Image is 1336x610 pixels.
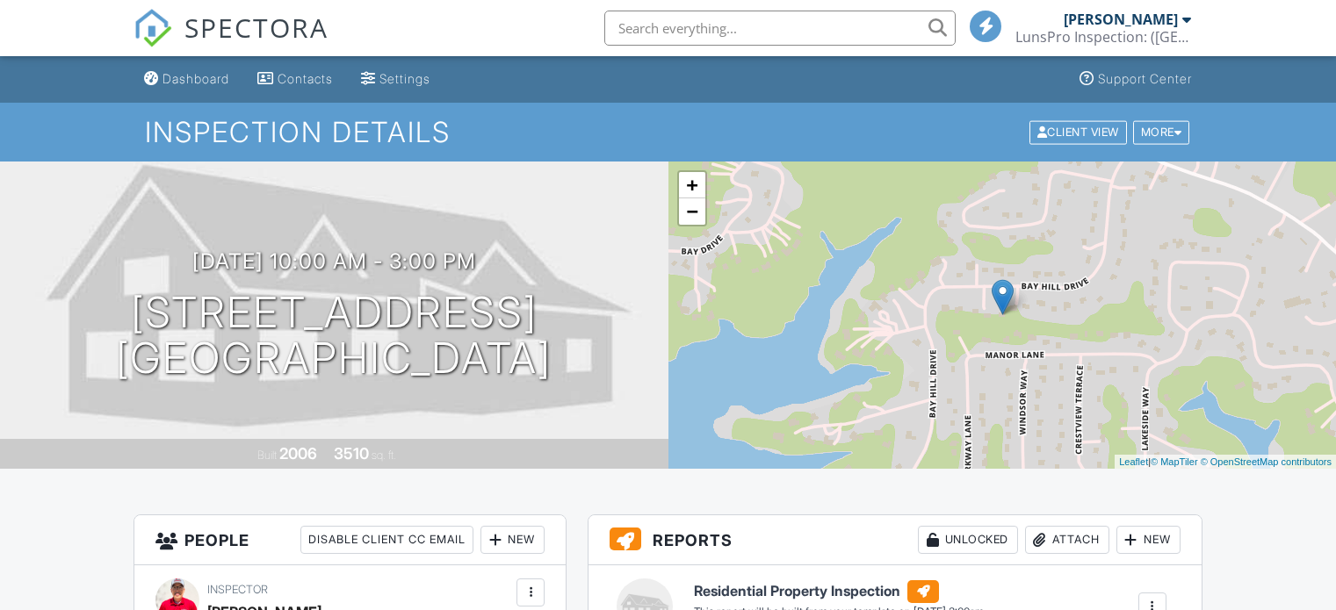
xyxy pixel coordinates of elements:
[1064,11,1178,28] div: [PERSON_NAME]
[334,444,369,463] div: 3510
[589,515,1202,565] h3: Reports
[1115,455,1336,470] div: |
[1201,456,1332,467] a: © OpenStreetMap contributors
[1025,526,1109,554] div: Attach
[604,11,956,46] input: Search everything...
[1133,120,1190,144] div: More
[137,63,236,96] a: Dashboard
[116,290,552,383] h1: [STREET_ADDRESS] [GEOGRAPHIC_DATA]
[134,9,172,47] img: The Best Home Inspection Software - Spectora
[162,71,229,86] div: Dashboard
[250,63,340,96] a: Contacts
[1116,526,1181,554] div: New
[1151,456,1198,467] a: © MapTiler
[1015,28,1191,46] div: LunsPro Inspection: (Atlanta)
[1119,456,1148,467] a: Leaflet
[354,63,437,96] a: Settings
[694,580,984,603] h6: Residential Property Inspection
[300,526,473,554] div: Disable Client CC Email
[257,449,277,462] span: Built
[1028,125,1131,138] a: Client View
[918,526,1018,554] div: Unlocked
[679,172,705,198] a: Zoom in
[134,515,566,565] h3: People
[134,24,329,61] a: SPECTORA
[679,198,705,225] a: Zoom out
[278,71,333,86] div: Contacts
[480,526,545,554] div: New
[145,117,1191,147] h1: Inspection Details
[192,249,476,273] h3: [DATE] 10:00 am - 3:00 pm
[1029,120,1127,144] div: Client View
[379,71,430,86] div: Settings
[372,449,396,462] span: sq. ft.
[207,583,268,596] span: Inspector
[1072,63,1199,96] a: Support Center
[279,444,317,463] div: 2006
[184,9,329,46] span: SPECTORA
[1098,71,1192,86] div: Support Center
